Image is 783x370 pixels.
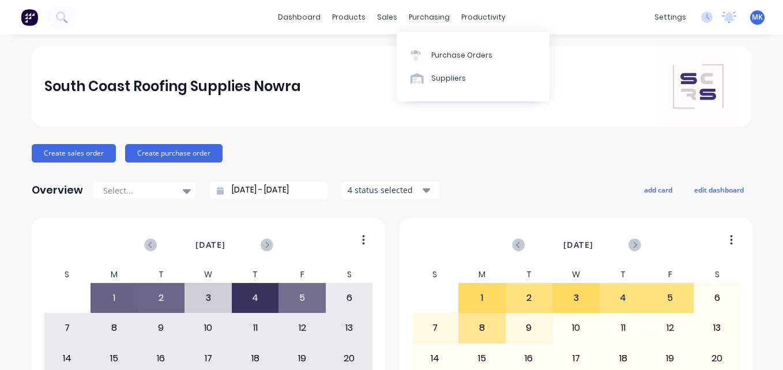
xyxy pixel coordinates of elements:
div: 9 [138,314,185,342]
div: 7 [412,314,458,342]
img: Factory [21,9,38,26]
div: 6 [326,284,372,312]
div: 4 [232,284,278,312]
div: Suppliers [431,73,466,84]
div: 3 [553,284,599,312]
div: 13 [326,314,372,342]
div: purchasing [403,9,456,26]
div: 9 [506,314,552,342]
div: sales [371,9,403,26]
img: South Coast Roofing Supplies Nowra [658,46,739,127]
span: MK [752,12,763,22]
div: T [506,266,553,283]
div: S [44,266,91,283]
div: F [278,266,326,283]
div: W [552,266,600,283]
button: edit dashboard [687,182,751,197]
button: Create purchase order [125,144,223,163]
div: 10 [553,314,599,342]
div: products [326,9,371,26]
div: 4 [600,284,646,312]
div: 11 [600,314,646,342]
div: T [600,266,647,283]
button: Create sales order [32,144,116,163]
div: S [326,266,373,283]
div: S [412,266,459,283]
a: Suppliers [397,67,549,90]
div: W [185,266,232,283]
div: 3 [185,284,231,312]
div: 8 [91,314,137,342]
div: S [694,266,741,283]
div: 7 [44,314,91,342]
div: South Coast Roofing Supplies Nowra [44,75,301,98]
div: 5 [647,284,693,312]
div: 12 [647,314,693,342]
a: dashboard [272,9,326,26]
div: 2 [138,284,185,312]
div: 5 [279,284,325,312]
div: settings [649,9,692,26]
div: 8 [459,314,505,342]
div: 11 [232,314,278,342]
div: 1 [459,284,505,312]
span: [DATE] [195,239,225,251]
a: Purchase Orders [397,43,549,66]
div: 4 status selected [348,184,420,196]
div: productivity [456,9,511,26]
div: 2 [506,284,552,312]
div: M [458,266,506,283]
div: M [91,266,138,283]
div: Overview [32,179,83,202]
div: 13 [694,314,740,342]
span: [DATE] [563,239,593,251]
div: F [646,266,694,283]
div: Purchase Orders [431,50,492,61]
button: 4 status selected [341,182,439,199]
div: 10 [185,314,231,342]
div: T [138,266,185,283]
button: add card [637,182,680,197]
div: 1 [91,284,137,312]
div: 6 [694,284,740,312]
div: 12 [279,314,325,342]
div: T [232,266,279,283]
